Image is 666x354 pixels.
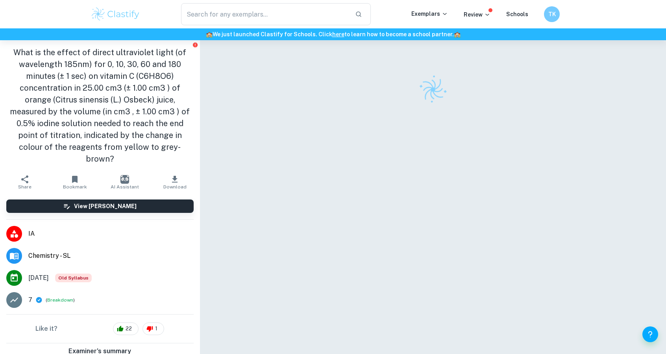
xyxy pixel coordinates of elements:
h6: TK [548,10,557,19]
h6: We just launched Clastify for Schools. Click to learn how to become a school partner. [2,30,664,39]
span: ( ) [46,296,75,304]
p: 7 [28,295,32,305]
div: 22 [113,322,139,335]
p: Review [464,10,490,19]
div: 1 [142,322,164,335]
button: Help and Feedback [642,326,658,342]
h6: Like it? [35,324,57,334]
h6: View [PERSON_NAME] [74,202,137,211]
span: Bookmark [63,184,87,190]
span: IA [28,229,194,238]
span: 🏫 [206,31,213,37]
span: 🏫 [454,31,461,37]
button: Breakdown [47,296,73,304]
img: Clastify logo [414,70,452,109]
button: TK [544,6,560,22]
button: Bookmark [50,171,100,193]
button: AI Assistant [100,171,150,193]
div: Starting from the May 2025 session, the Chemistry IA requirements have changed. It's OK to refer ... [55,274,92,282]
h1: What is the effect of direct ultraviolet light (of wavelength 185nm) for 0, 10, 30, 60 and 180 mi... [6,47,194,165]
button: Download [150,171,200,193]
button: Report issue [192,42,198,48]
span: Old Syllabus [55,274,92,282]
span: Share [18,184,31,190]
p: Exemplars [411,9,448,18]
span: Chemistry - SL [28,251,194,261]
button: View [PERSON_NAME] [6,199,194,213]
span: 22 [121,325,136,333]
img: AI Assistant [120,175,129,184]
span: [DATE] [28,273,49,283]
span: AI Assistant [111,184,139,190]
span: 1 [151,325,162,333]
span: Download [163,184,187,190]
a: Schools [506,11,528,17]
input: Search for any exemplars... [181,3,349,25]
a: here [332,31,344,37]
img: Clastify logo [91,6,141,22]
